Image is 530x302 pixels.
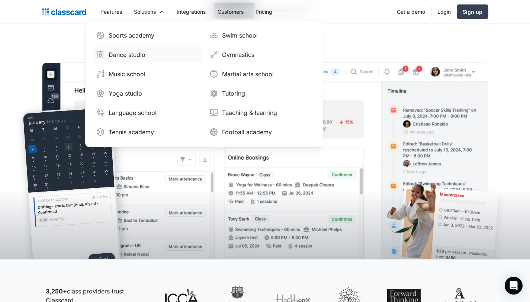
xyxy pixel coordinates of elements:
div: Martial arts school [222,70,274,78]
a: Integrations [171,3,212,20]
a: Martial arts school [206,67,315,81]
a: Teaching & learning [206,105,315,120]
div: Music school [109,70,145,78]
div: Teaching & learning [222,108,277,117]
div: Solutions [128,3,171,20]
div: Dance studio [109,50,145,59]
nav: Solutions [85,20,323,147]
div: Sign up [463,8,482,16]
strong: 3,250+ [46,287,67,295]
div: Tutoring [222,89,245,98]
div: Language school [109,108,157,117]
a: Dance studio [93,47,202,62]
div: Football academy [222,128,272,136]
a: Features [95,3,128,20]
a: Language school [93,105,202,120]
div: Swim school [222,31,258,40]
div: Tennis academy [109,128,154,136]
a: Sign up [457,4,488,19]
a: Football academy [206,125,315,139]
div: Yoga studio [109,89,142,98]
a: Gymnastics [206,47,315,62]
a: home [42,7,86,17]
div: Gymnastics [222,50,254,59]
a: Swim school [206,28,315,43]
a: Sports academy [93,28,202,43]
a: Get a demo [391,3,431,20]
a: Music school [93,67,202,81]
a: Tennis academy [93,125,202,139]
div: Solutions [134,8,156,16]
a: Tutoring [206,86,315,101]
a: Customers [212,3,250,20]
div: Sports academy [109,31,154,40]
a: Pricing [250,3,278,20]
a: Yoga studio [93,86,202,101]
a: Login [431,3,457,20]
div: Open Intercom Messenger [505,277,523,295]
